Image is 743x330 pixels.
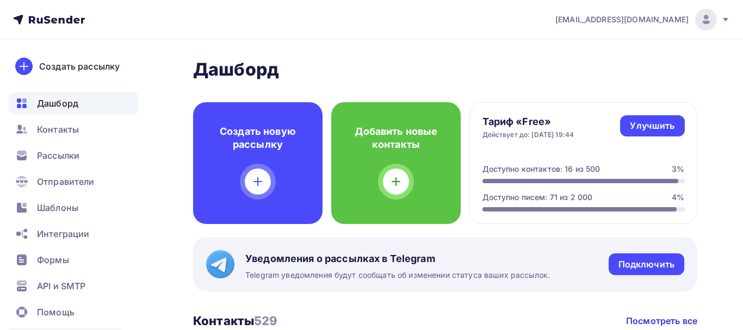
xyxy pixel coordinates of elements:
span: Отправители [37,175,95,188]
a: [EMAIL_ADDRESS][DOMAIN_NAME] [555,9,730,30]
a: Отправители [9,171,138,192]
div: 3% [672,164,684,175]
span: Шаблоны [37,201,78,214]
a: Шаблоны [9,197,138,219]
span: 529 [254,314,277,328]
div: Действует до: [DATE] 19:44 [482,130,574,139]
h4: Тариф «Free» [482,115,574,128]
div: Подключить [618,258,674,271]
a: Рассылки [9,145,138,166]
h2: Дашборд [193,59,697,80]
div: Улучшить [630,120,674,132]
div: Создать рассылку [39,60,120,73]
span: Telegram уведомления будут сообщать об изменении статуса ваших рассылок. [245,270,550,281]
span: Помощь [37,306,75,319]
div: Доступно писем: 71 из 2 000 [482,192,593,203]
h4: Создать новую рассылку [210,125,305,151]
span: Рассылки [37,149,79,162]
span: Контакты [37,123,79,136]
a: Улучшить [620,115,684,136]
span: API и SMTP [37,279,85,292]
a: Формы [9,249,138,271]
div: Доступно контактов: 16 из 500 [482,164,600,175]
span: [EMAIL_ADDRESS][DOMAIN_NAME] [555,14,689,25]
span: Дашборд [37,97,78,110]
span: Интеграции [37,227,89,240]
span: Уведомления о рассылках в Telegram [245,252,550,265]
h4: Добавить новые контакты [349,125,443,151]
a: Контакты [9,119,138,140]
span: Формы [37,253,69,266]
a: Посмотреть все [626,314,697,327]
div: 4% [672,192,684,203]
a: Дашборд [9,92,138,114]
h3: Контакты [193,313,278,328]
